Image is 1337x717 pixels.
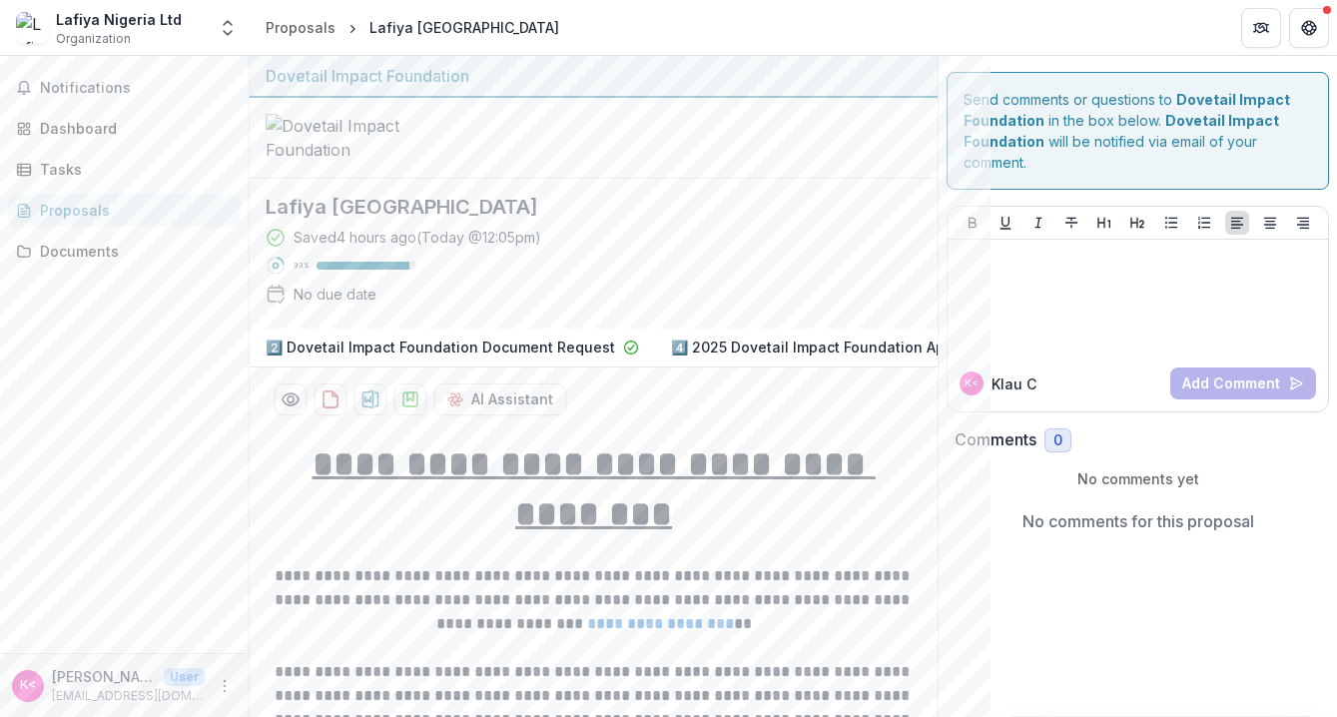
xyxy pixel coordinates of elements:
[1022,509,1254,533] p: No comments for this proposal
[258,13,567,42] nav: breadcrumb
[40,241,225,262] div: Documents
[294,227,541,248] div: Saved 4 hours ago ( Today @ 12:05pm )
[1092,211,1116,235] button: Heading 1
[394,383,426,415] button: download-proposal
[40,118,225,139] div: Dashboard
[1053,432,1062,449] span: 0
[8,235,241,268] a: Documents
[258,13,343,42] a: Proposals
[40,159,225,180] div: Tasks
[52,666,156,687] p: [PERSON_NAME] <[PERSON_NAME][EMAIL_ADDRESS][DOMAIN_NAME]>
[266,17,335,38] div: Proposals
[315,383,346,415] button: download-proposal
[266,195,890,219] h2: Lafiya [GEOGRAPHIC_DATA]
[955,468,1321,489] p: No comments yet
[947,72,1329,190] div: Send comments or questions to in the box below. will be notified via email of your comment.
[965,378,979,388] div: Klau Chmielowska <klau.chmielowska@lafiyanigeria.org>
[56,9,182,30] div: Lafiya Nigeria Ltd
[369,17,559,38] div: Lafiya [GEOGRAPHIC_DATA]
[214,8,242,48] button: Open entity switcher
[266,64,922,88] div: Dovetail Impact Foundation
[294,259,309,273] p: 93 %
[40,200,225,221] div: Proposals
[1026,211,1050,235] button: Italicize
[1159,211,1183,235] button: Bullet List
[1225,211,1249,235] button: Align Left
[16,12,48,44] img: Lafiya Nigeria Ltd
[671,337,1005,358] p: 4️⃣ 2025 Dovetail Impact Foundation Application
[1059,211,1083,235] button: Strike
[266,337,615,358] p: 2️⃣ Dovetail Impact Foundation Document Request
[434,383,566,415] button: AI Assistant
[8,153,241,186] a: Tasks
[266,114,465,162] img: Dovetail Impact Foundation
[8,72,241,104] button: Notifications
[1125,211,1149,235] button: Heading 2
[164,668,205,686] p: User
[354,383,386,415] button: download-proposal
[40,80,233,97] span: Notifications
[52,687,205,705] p: [EMAIL_ADDRESS][DOMAIN_NAME]
[992,373,1036,394] p: Klau C
[1289,8,1329,48] button: Get Help
[20,679,36,692] div: Klau Chmielowska <klau.chmielowska@lafiyanigeria.org>
[8,194,241,227] a: Proposals
[275,383,307,415] button: Preview ec96a026-40d6-470d-b572-b4d564fd6054-10.pdf
[1241,8,1281,48] button: Partners
[955,430,1036,449] h2: Comments
[1170,367,1316,399] button: Add Comment
[994,211,1017,235] button: Underline
[8,112,241,145] a: Dashboard
[56,30,131,48] span: Organization
[213,674,237,698] button: More
[1291,211,1315,235] button: Align Right
[1258,211,1282,235] button: Align Center
[1192,211,1216,235] button: Ordered List
[294,284,376,305] div: No due date
[961,211,985,235] button: Bold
